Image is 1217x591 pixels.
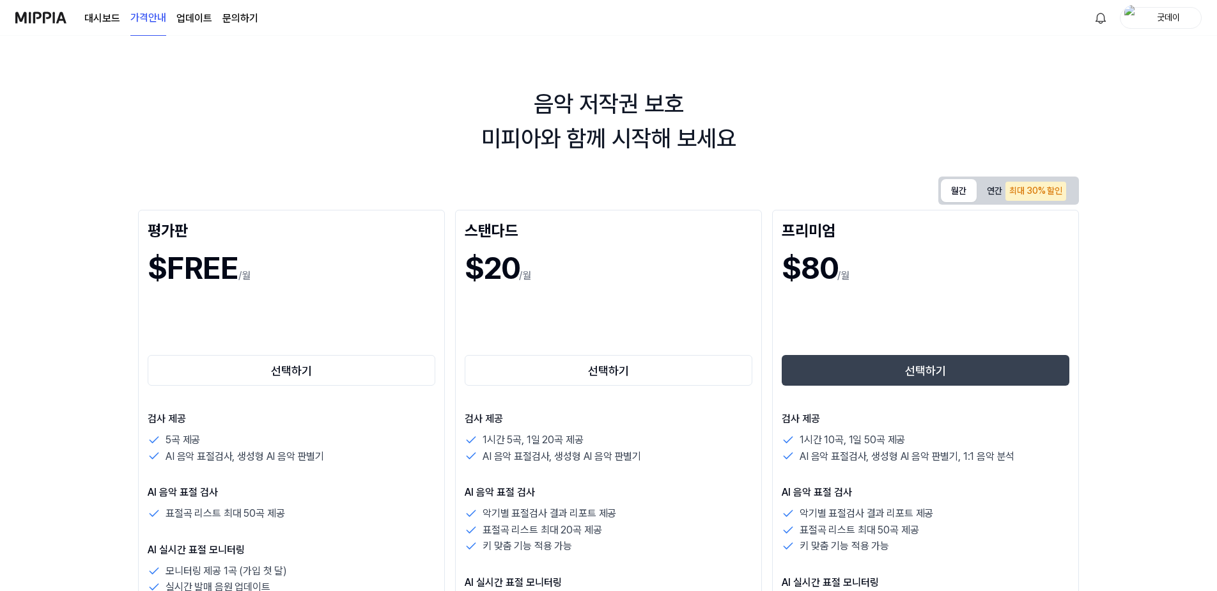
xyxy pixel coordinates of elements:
p: 1시간 5곡, 1일 20곡 제공 [483,432,583,448]
p: /월 [519,268,531,283]
button: 연간 [977,178,1076,204]
p: 5곡 제공 [166,432,200,448]
button: 선택하기 [782,355,1069,386]
p: AI 음악 표절 검사 [465,485,752,500]
p: /월 [238,268,251,283]
button: 월간 [941,179,977,202]
p: /월 [837,268,849,283]
p: 키 맞춤 기능 적용 가능 [483,538,572,555]
div: 평가판 [148,219,435,240]
a: 가격안내 [130,1,166,36]
p: 검사 제공 [782,411,1069,427]
p: AI 실시간 표절 모니터링 [782,575,1069,590]
p: AI 음악 표절 검사 [148,485,435,500]
p: 1시간 10곡, 1일 50곡 제공 [800,432,905,448]
div: 굿데이 [1143,10,1193,24]
p: 모니터링 제공 1곡 (가입 첫 달) [166,563,287,579]
p: AI 음악 표절검사, 생성형 AI 음악 판별기 [483,448,641,465]
a: 선택하기 [465,352,752,388]
p: 악기별 표절검사 결과 리포트 제공 [483,505,616,522]
img: 알림 [1093,10,1108,26]
img: profile [1124,5,1140,31]
a: 대시보드 [84,11,120,26]
p: 악기별 표절검사 결과 리포트 제공 [800,505,933,522]
p: AI 음악 표절 검사 [782,485,1069,500]
button: profile굿데이 [1120,7,1202,29]
a: 문의하기 [222,11,258,26]
p: 키 맞춤 기능 적용 가능 [800,538,889,555]
p: AI 음악 표절검사, 생성형 AI 음악 판별기 [166,448,324,465]
p: AI 실시간 표절 모니터링 [148,542,435,558]
h1: $20 [465,245,519,291]
h1: $FREE [148,245,238,291]
a: 업데이트 [176,11,212,26]
div: 스탠다드 [465,219,752,240]
p: 표절곡 리스트 최대 50곡 제공 [800,522,919,539]
a: 선택하기 [782,352,1069,388]
div: 최대 30% 할인 [1005,182,1066,201]
p: 표절곡 리스트 최대 20곡 제공 [483,522,601,539]
button: 선택하기 [148,355,435,386]
h1: $80 [782,245,837,291]
p: AI 실시간 표절 모니터링 [465,575,752,590]
button: 선택하기 [465,355,752,386]
p: AI 음악 표절검사, 생성형 AI 음악 판별기, 1:1 음악 분석 [800,448,1014,465]
p: 표절곡 리스트 최대 50곡 제공 [166,505,284,522]
p: 검사 제공 [465,411,752,427]
a: 선택하기 [148,352,435,388]
div: 프리미엄 [782,219,1069,240]
p: 검사 제공 [148,411,435,427]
